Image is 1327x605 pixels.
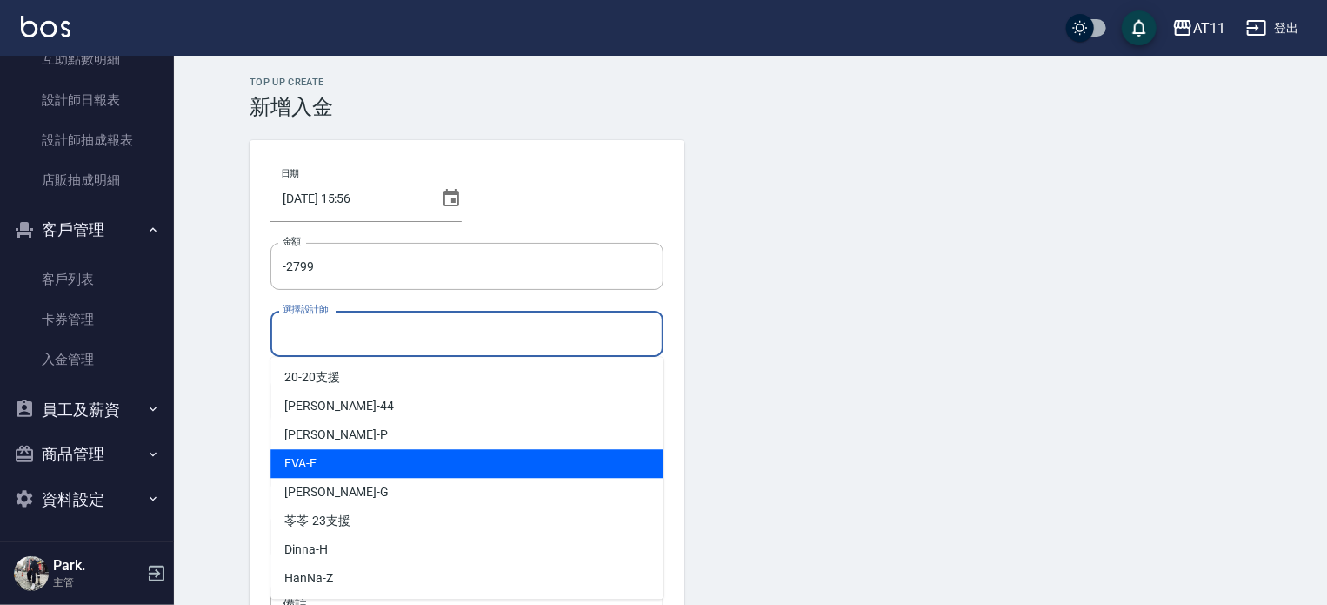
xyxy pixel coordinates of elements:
[7,477,167,522] button: 資料設定
[284,426,388,444] span: [PERSON_NAME] -P
[284,368,340,387] span: 20 -20支援
[7,339,167,380] a: 入金管理
[53,575,142,590] p: 主管
[7,39,167,79] a: 互助點數明細
[284,339,316,358] span: 30 -30
[281,167,299,180] label: 日期
[7,80,167,120] a: 設計師日報表
[7,387,167,433] button: 員工及薪資
[284,541,328,559] span: Dinna -H
[250,77,1251,88] h2: Top Up Create
[283,303,328,316] label: 選擇設計師
[21,16,70,37] img: Logo
[7,259,167,299] a: 客戶列表
[7,160,167,200] a: 店販抽成明細
[284,454,317,473] span: EVA -E
[7,207,167,252] button: 客戶管理
[1193,17,1225,39] div: AT11
[14,556,49,591] img: Person
[7,432,167,477] button: 商品管理
[283,235,301,248] label: 金額
[7,120,167,160] a: 設計師抽成報表
[7,299,167,339] a: 卡券管理
[1165,10,1232,46] button: AT11
[284,569,333,588] span: HanNa -Z
[53,557,142,575] h5: Park.
[284,397,394,415] span: [PERSON_NAME] -44
[284,483,389,501] span: [PERSON_NAME] -G
[250,95,1251,119] h3: 新增入金
[1239,12,1306,44] button: 登出
[284,512,350,530] span: 苓苓 -23支援
[1122,10,1157,45] button: save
